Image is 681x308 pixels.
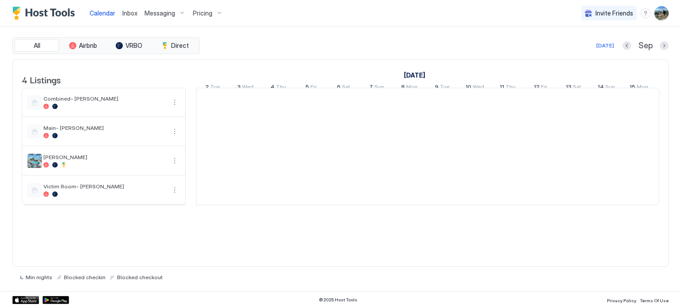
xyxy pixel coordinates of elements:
span: 5 [305,83,309,93]
span: Sep [638,41,653,51]
a: September 7, 2025 [367,82,386,94]
button: All [15,39,59,52]
a: September 8, 2025 [399,82,420,94]
span: Min nights [26,274,52,281]
a: September 14, 2025 [595,82,617,94]
button: VRBO [107,39,151,52]
a: Privacy Policy [607,295,636,304]
button: [DATE] [595,40,615,51]
span: Thu [276,83,286,93]
span: Mon [637,83,648,93]
span: [PERSON_NAME] [43,154,166,160]
a: September 15, 2025 [627,82,650,94]
span: 8 [401,83,405,93]
span: Blocked checkin [64,274,106,281]
span: © 2025 Host Tools [319,297,357,303]
span: Terms Of Use [640,298,669,303]
a: Inbox [122,8,137,18]
span: 14 [598,83,604,93]
span: 6 [337,83,340,93]
div: tab-group [12,37,200,54]
span: Invite Friends [595,9,633,17]
span: Sun [374,83,384,93]
span: Mon [406,83,418,93]
span: Combined- [PERSON_NAME] [43,95,166,102]
div: menu [169,156,180,166]
a: September 5, 2025 [303,82,319,94]
span: 11 [500,83,504,93]
span: Pricing [193,9,212,17]
span: 2 [205,83,209,93]
span: Direct [171,42,189,50]
button: Previous month [622,41,631,50]
span: Sun [605,83,615,93]
div: menu [169,97,180,108]
span: Calendar [90,9,115,17]
a: September 12, 2025 [532,82,549,94]
button: Direct [153,39,197,52]
span: Wed [473,83,484,93]
a: September 10, 2025 [463,82,486,94]
a: September 13, 2025 [564,82,583,94]
span: 10 [466,83,471,93]
span: Victim Room- [PERSON_NAME] [43,183,166,190]
div: User profile [654,6,669,20]
span: 12 [534,83,540,93]
span: All [34,42,40,50]
span: VRBO [125,42,142,50]
span: 7 [369,83,373,93]
a: Terms Of Use [640,295,669,304]
a: September 3, 2025 [235,82,256,94]
span: Tue [210,83,220,93]
span: Airbnb [79,42,97,50]
button: More options [169,97,180,108]
span: 13 [566,83,571,93]
span: Main- [PERSON_NAME] [43,125,166,131]
div: menu [640,8,651,19]
span: Messaging [145,9,175,17]
button: More options [169,156,180,166]
div: listing image [27,154,42,168]
span: 4 [270,83,274,93]
div: [DATE] [596,42,614,50]
span: Blocked checkout [117,274,163,281]
a: September 2, 2025 [402,69,427,82]
a: September 2, 2025 [203,82,222,94]
button: Next month [660,41,669,50]
span: 9 [435,83,438,93]
span: Thu [505,83,516,93]
a: September 4, 2025 [268,82,288,94]
a: Google Play Store [43,296,69,304]
span: Fri [541,83,547,93]
span: Sat [342,83,350,93]
span: Inbox [122,9,137,17]
span: 4 Listings [22,73,61,86]
a: September 9, 2025 [433,82,452,94]
span: Wed [242,83,254,93]
span: 15 [630,83,635,93]
a: September 11, 2025 [497,82,518,94]
div: menu [169,185,180,195]
span: Privacy Policy [607,298,636,303]
div: menu [169,126,180,137]
a: Host Tools Logo [12,7,79,20]
a: Calendar [90,8,115,18]
span: 3 [237,83,241,93]
a: App Store [12,296,39,304]
span: Tue [440,83,450,93]
button: More options [169,126,180,137]
span: Sat [573,83,581,93]
a: September 6, 2025 [335,82,352,94]
span: Fri [310,83,317,93]
button: Airbnb [61,39,105,52]
button: More options [169,185,180,195]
